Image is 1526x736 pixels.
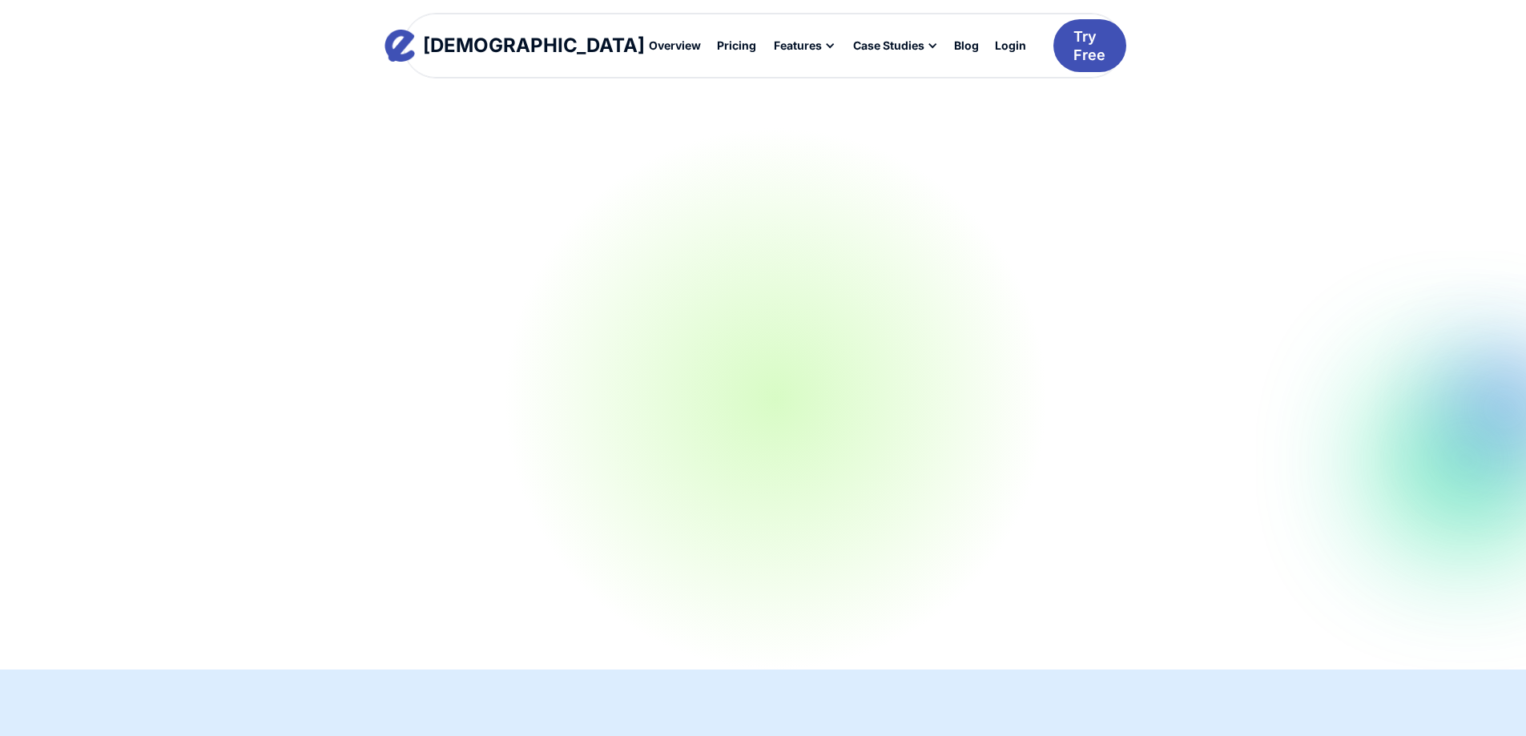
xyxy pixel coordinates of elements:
[400,30,630,62] a: home
[1073,27,1105,65] div: Try Free
[946,32,987,59] a: Blog
[649,40,701,51] div: Overview
[641,32,709,59] a: Overview
[717,40,756,51] div: Pricing
[987,32,1034,59] a: Login
[844,32,946,59] div: Case Studies
[1053,19,1126,73] a: Try Free
[995,40,1026,51] div: Login
[853,40,924,51] div: Case Studies
[954,40,979,51] div: Blog
[764,32,844,59] div: Features
[709,32,764,59] a: Pricing
[423,36,645,55] div: [DEMOGRAPHIC_DATA]
[774,40,822,51] div: Features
